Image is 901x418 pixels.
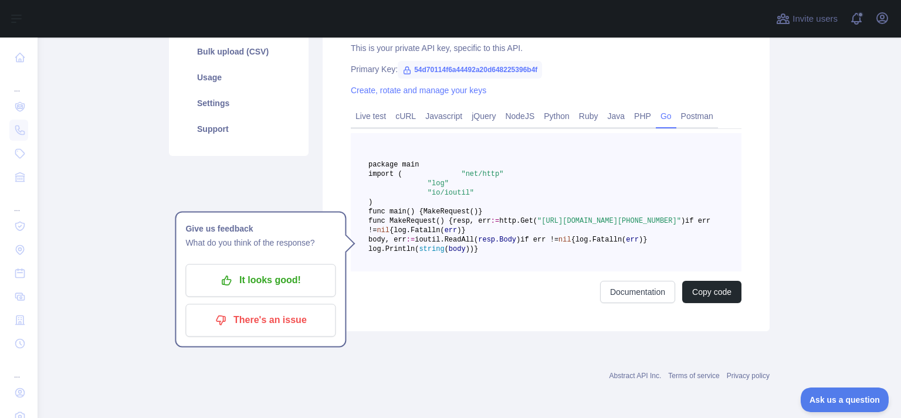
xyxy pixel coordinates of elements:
[449,245,466,253] span: body
[377,226,389,235] span: nil
[499,217,537,225] span: http.Get(
[185,264,336,297] button: It looks good!
[194,310,327,330] p: There's an issue
[461,226,465,235] span: }
[415,236,478,244] span: ioutil.ReadAll(
[421,107,467,125] a: Javascript
[539,107,574,125] a: Python
[351,86,486,95] a: Create, rotate and manage your keys
[185,236,336,250] p: What do you think of the response?
[571,236,575,244] span: {
[398,61,542,79] span: 54d70114f6a44492a20d648225396b4f
[428,189,474,197] span: "io/ioutil"
[500,107,539,125] a: NodeJS
[600,281,675,303] a: Documentation
[639,236,643,244] span: )
[676,107,718,125] a: Postman
[656,107,676,125] a: Go
[453,217,491,225] span: resp, err
[629,107,656,125] a: PHP
[727,372,770,380] a: Privacy policy
[368,198,372,206] span: )
[351,63,741,75] div: Primary Key:
[368,236,407,244] span: body, err
[183,39,294,64] a: Bulk upload (CSV)
[445,245,449,253] span: (
[391,107,421,125] a: cURL
[575,236,626,244] span: log.Fatalln(
[428,179,449,188] span: "log"
[516,236,520,244] span: )
[183,116,294,142] a: Support
[9,190,28,213] div: ...
[792,12,838,26] span: Invite users
[445,226,458,235] span: err
[774,9,840,28] button: Invite users
[419,245,444,253] span: string
[537,217,681,225] span: "[URL][DOMAIN_NAME][PHONE_NUMBER]"
[603,107,630,125] a: Java
[424,208,479,216] span: MakeRequest()
[461,170,503,178] span: "net/http"
[407,236,415,244] span: :=
[457,226,461,235] span: )
[368,245,419,253] span: log.Println(
[668,372,719,380] a: Terms of service
[9,356,28,380] div: ...
[682,281,741,303] button: Copy code
[389,226,394,235] span: {
[681,217,685,225] span: )
[466,245,474,253] span: ))
[351,107,391,125] a: Live test
[520,236,558,244] span: if err !=
[801,388,889,412] iframe: Toggle Customer Support
[643,236,647,244] span: }
[478,208,482,216] span: }
[351,42,741,54] div: This is your private API key, specific to this API.
[574,107,603,125] a: Ruby
[183,64,294,90] a: Usage
[185,304,336,337] button: There's an issue
[467,107,500,125] a: jQuery
[9,70,28,94] div: ...
[183,90,294,116] a: Settings
[491,217,499,225] span: :=
[609,372,662,380] a: Abstract API Inc.
[558,236,571,244] span: nil
[368,208,424,216] span: func main() {
[194,270,327,290] p: It looks good!
[368,161,419,169] span: package main
[368,170,402,178] span: import (
[626,236,639,244] span: err
[368,217,453,225] span: func MakeRequest() {
[478,236,516,244] span: resp.Body
[474,245,478,253] span: }
[394,226,444,235] span: log.Fatalln(
[185,222,336,236] h1: Give us feedback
